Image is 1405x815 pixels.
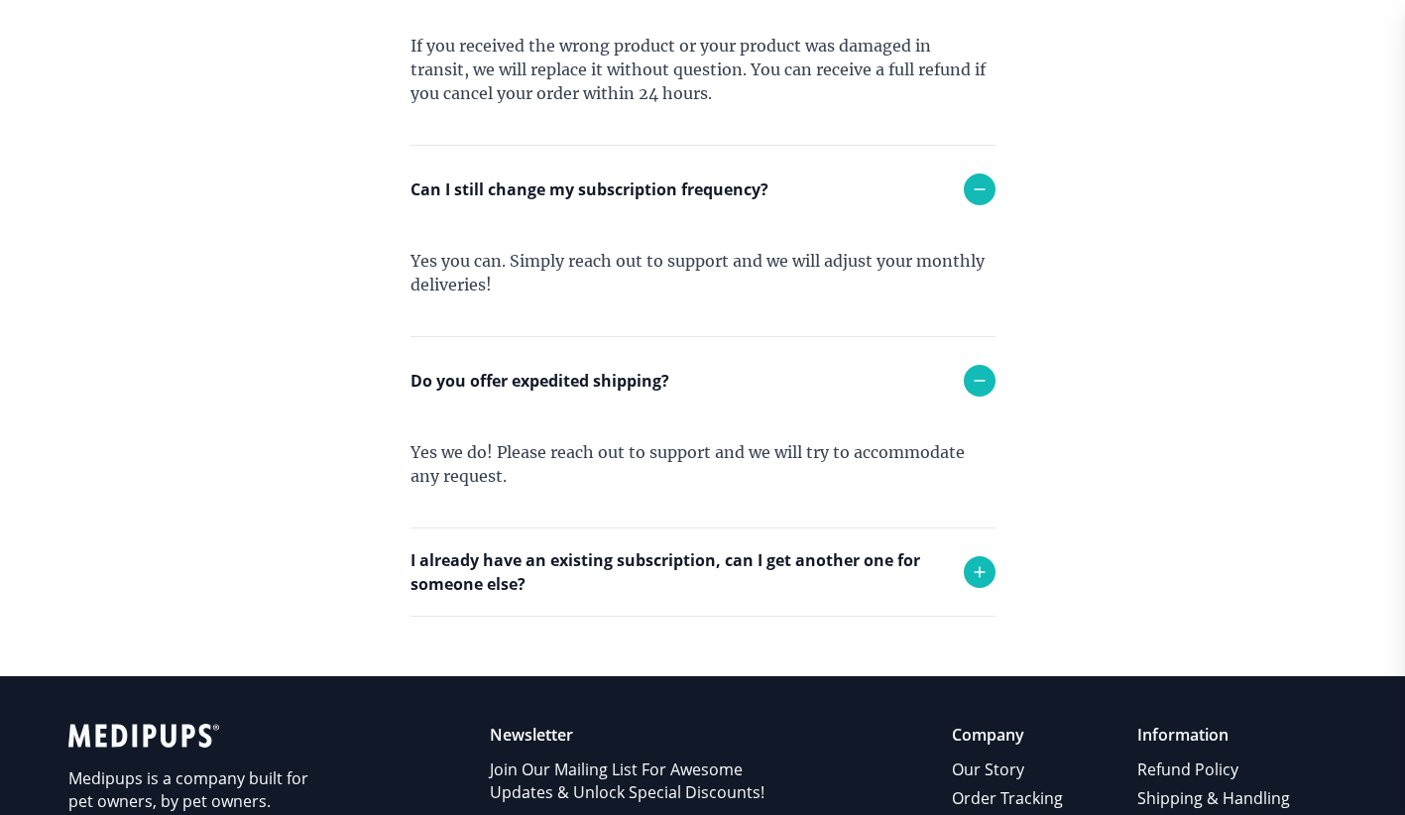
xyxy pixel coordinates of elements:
[1137,784,1293,813] a: Shipping & Handling
[410,177,768,201] p: Can I still change my subscription frequency?
[1137,724,1293,747] p: Information
[952,756,1066,784] a: Our Story
[490,724,788,747] p: Newsletter
[68,767,326,813] p: Medipups is a company built for pet owners, by pet owners.
[410,18,995,145] div: If you received the wrong product or your product was damaged in transit, we will replace it with...
[1137,756,1293,784] a: Refund Policy
[410,548,944,596] p: I already have an existing subscription, can I get another one for someone else?
[952,784,1066,813] a: Order Tracking
[490,758,788,804] p: Join Our Mailing List For Awesome Updates & Unlock Special Discounts!
[410,233,995,336] div: Yes you can. Simply reach out to support and we will adjust your monthly deliveries!
[410,616,995,719] div: Absolutely! Simply place the order and use the shipping address of the person who will receive th...
[952,724,1066,747] p: Company
[410,424,995,527] div: Yes we do! Please reach out to support and we will try to accommodate any request.
[410,369,669,393] p: Do you offer expedited shipping?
